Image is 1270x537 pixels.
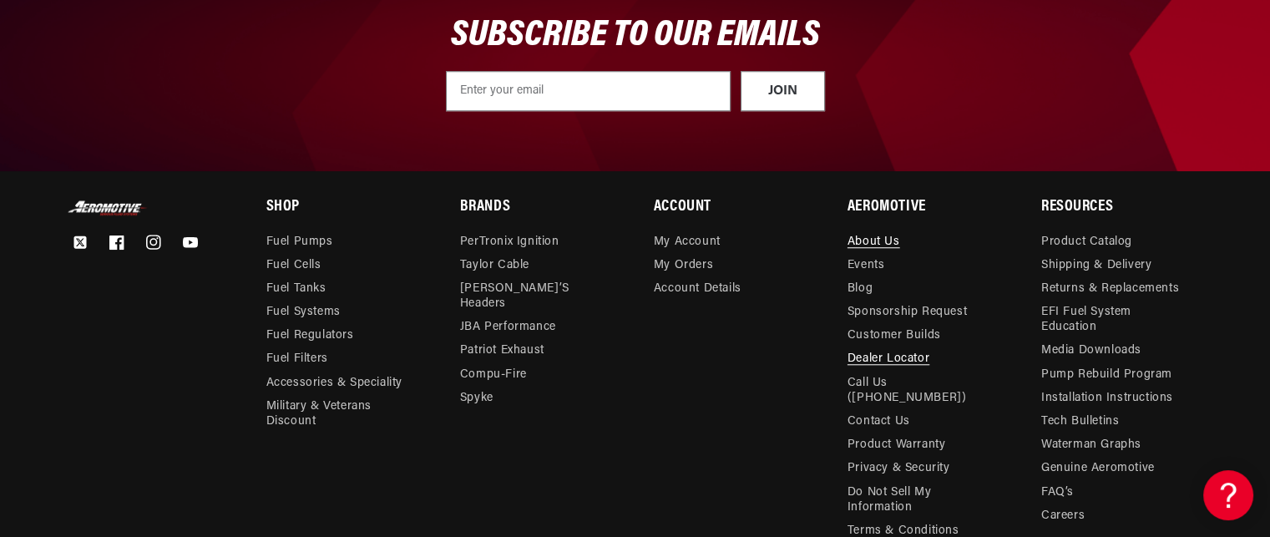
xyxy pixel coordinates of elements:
[266,324,354,347] a: Fuel Regulators
[1041,433,1141,457] a: Waterman Graphs
[1041,457,1155,480] a: Genuine Aeromotive
[1041,339,1141,362] a: Media Downloads
[266,277,326,301] a: Fuel Tanks
[266,254,321,277] a: Fuel Cells
[654,235,721,254] a: My Account
[848,410,910,433] a: Contact Us
[460,254,529,277] a: Taylor Cable
[848,301,967,324] a: Sponsorship Request
[848,324,941,347] a: Customer Builds
[848,372,991,410] a: Call Us ([PHONE_NUMBER])
[460,277,604,316] a: [PERSON_NAME]’s Headers
[848,235,900,254] a: About Us
[848,457,950,480] a: Privacy & Security
[848,347,929,371] a: Dealer Locator
[460,387,493,410] a: Spyke
[848,433,946,457] a: Product Warranty
[1041,363,1172,387] a: Pump Rebuild Program
[1041,410,1119,433] a: Tech Bulletins
[1041,387,1173,410] a: Installation Instructions
[654,277,741,301] a: Account Details
[1041,481,1074,504] a: FAQ’s
[66,200,149,216] img: Aeromotive
[460,235,559,254] a: PerTronix Ignition
[848,254,885,277] a: Events
[266,347,328,371] a: Fuel Filters
[460,363,527,387] a: Compu-Fire
[1041,504,1085,528] a: Careers
[741,71,825,111] button: JOIN
[460,339,544,362] a: Patriot Exhaust
[1041,301,1185,339] a: EFI Fuel System Education
[1041,277,1179,301] a: Returns & Replacements
[1041,235,1132,254] a: Product Catalog
[460,316,556,339] a: JBA Performance
[654,254,713,277] a: My Orders
[266,235,333,254] a: Fuel Pumps
[451,17,820,54] span: SUBSCRIBE TO OUR EMAILS
[1041,254,1151,277] a: Shipping & Delivery
[266,395,422,433] a: Military & Veterans Discount
[848,277,873,301] a: Blog
[446,71,731,111] input: Enter your email
[848,481,991,519] a: Do Not Sell My Information
[266,372,402,395] a: Accessories & Speciality
[266,301,341,324] a: Fuel Systems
